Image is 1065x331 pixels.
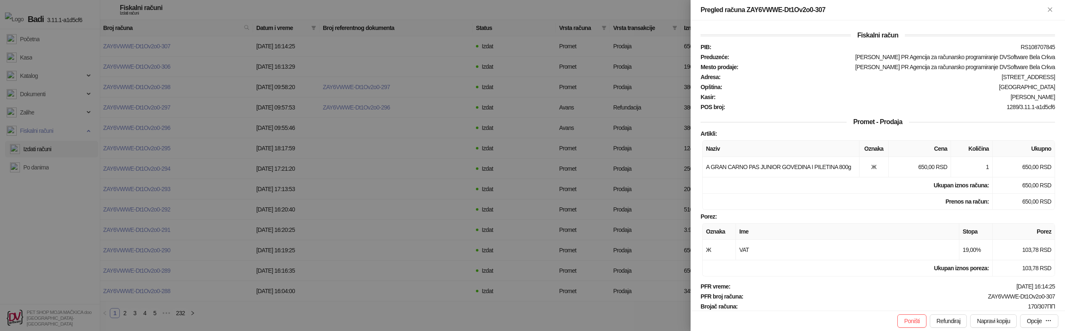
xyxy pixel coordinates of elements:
[889,141,951,157] th: Cena
[993,177,1055,194] td: 650,00 RSD
[934,265,989,271] strong: Ukupan iznos poreza:
[993,224,1055,240] th: Porez
[934,182,989,189] strong: Ukupan iznos računa :
[701,44,711,50] strong: PIB :
[851,32,905,39] span: Fiskalni račun
[993,141,1055,157] th: Ukupno
[701,5,1045,15] div: Pregled računa ZAY6VWWE-Dt1Ov2o0-307
[726,104,1056,110] div: 1289/3.11.1-a1d5cf6
[993,260,1055,276] td: 103,78 RSD
[701,104,725,110] strong: POS broj :
[1045,5,1055,15] button: Zatvori
[739,64,1056,70] div: [PERSON_NAME] PR Agencija za računarsko programiranje DVSoftware Bela Crkva
[701,213,717,220] strong: Porez :
[716,94,1056,100] div: [PERSON_NAME]
[701,130,717,137] strong: Artikli :
[701,303,738,310] strong: Brojač računa :
[701,94,716,100] strong: Kasir :
[736,224,959,240] th: Ime
[1020,314,1058,328] button: Opcije
[738,303,1056,310] div: 170/307ПП
[721,74,1056,80] div: [STREET_ADDRESS]
[723,84,1056,90] div: [GEOGRAPHIC_DATA]
[701,283,730,290] strong: PFR vreme :
[701,84,722,90] strong: Opština :
[703,141,859,157] th: Naziv
[977,318,1010,324] span: Napravi kopiju
[701,64,738,70] strong: Mesto prodaje :
[701,54,729,60] strong: Preduzeće :
[959,224,993,240] th: Stopa
[703,157,859,177] td: A GRAN CARNO PAS JUNIOR GOVEDINA I PILETINA 800g
[731,283,1056,290] div: [DATE] 16:14:25
[889,157,951,177] td: 650,00 RSD
[847,118,909,125] span: Promet - Prodaja
[993,194,1055,210] td: 650,00 RSD
[959,240,993,260] td: 19,00%
[970,314,1017,328] button: Napravi kopiju
[897,314,926,328] button: Poništi
[951,141,993,157] th: Količina
[701,74,721,80] strong: Adresa :
[703,240,736,260] td: Ж
[744,293,1056,300] div: ZAY6VWWE-Dt1Ov2o0-307
[712,44,1056,50] div: RS108707845
[859,141,889,157] th: Oznaka
[736,240,959,260] td: VAT
[703,224,736,240] th: Oznaka
[859,157,889,177] td: Ж
[930,314,967,328] button: Refundiraj
[951,157,993,177] td: 1
[730,54,1056,60] div: [PERSON_NAME] PR Agencija za računarsko programiranje DVSoftware Bela Crkva
[701,293,743,300] strong: PFR broj računa :
[993,157,1055,177] td: 650,00 RSD
[1027,318,1042,324] div: Opcije
[993,240,1055,260] td: 103,78 RSD
[946,198,989,205] strong: Prenos na račun :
